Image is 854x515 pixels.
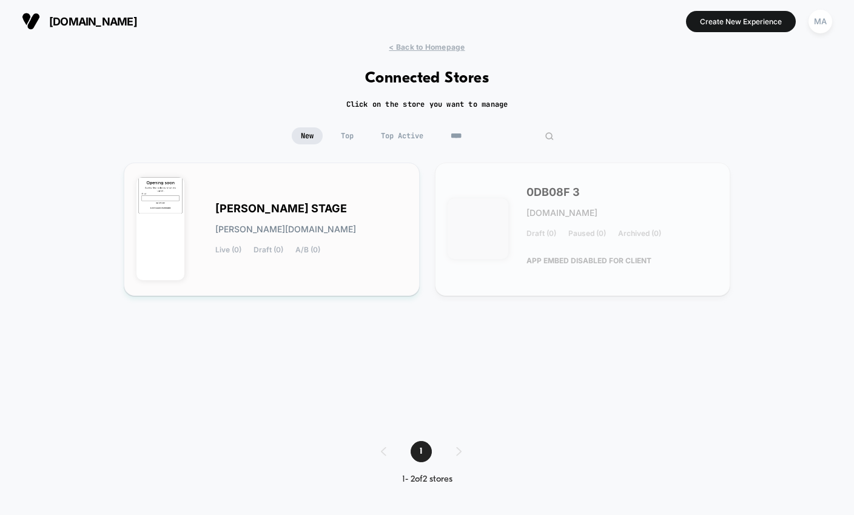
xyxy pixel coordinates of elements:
[526,250,651,271] span: APP EMBED DISABLED FOR CLIENT
[389,42,465,52] span: < Back to Homepage
[448,198,508,259] img: 0DB08F_3
[49,15,137,28] span: [DOMAIN_NAME]
[618,229,661,238] span: Archived (0)
[686,11,796,32] button: Create New Experience
[372,127,432,144] span: Top Active
[254,246,283,254] span: Draft (0)
[545,132,554,141] img: edit
[805,9,836,34] button: MA
[365,70,489,87] h1: Connected Stores
[411,441,432,462] span: 1
[809,10,832,33] div: MA
[295,246,320,254] span: A/B (0)
[526,188,580,197] span: 0DB08F 3
[215,246,241,254] span: Live (0)
[292,127,323,144] span: New
[22,12,40,30] img: Visually logo
[568,229,606,238] span: Paused (0)
[215,204,347,213] span: [PERSON_NAME] STAGE
[526,209,597,217] span: [DOMAIN_NAME]
[18,12,141,31] button: [DOMAIN_NAME]
[215,225,356,234] span: [PERSON_NAME][DOMAIN_NAME]
[369,474,486,485] div: 1 - 2 of 2 stores
[136,177,184,280] img: KARL_LAGERFELD_STAGE
[526,229,556,238] span: Draft (0)
[346,99,508,109] h2: Click on the store you want to manage
[332,127,363,144] span: Top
